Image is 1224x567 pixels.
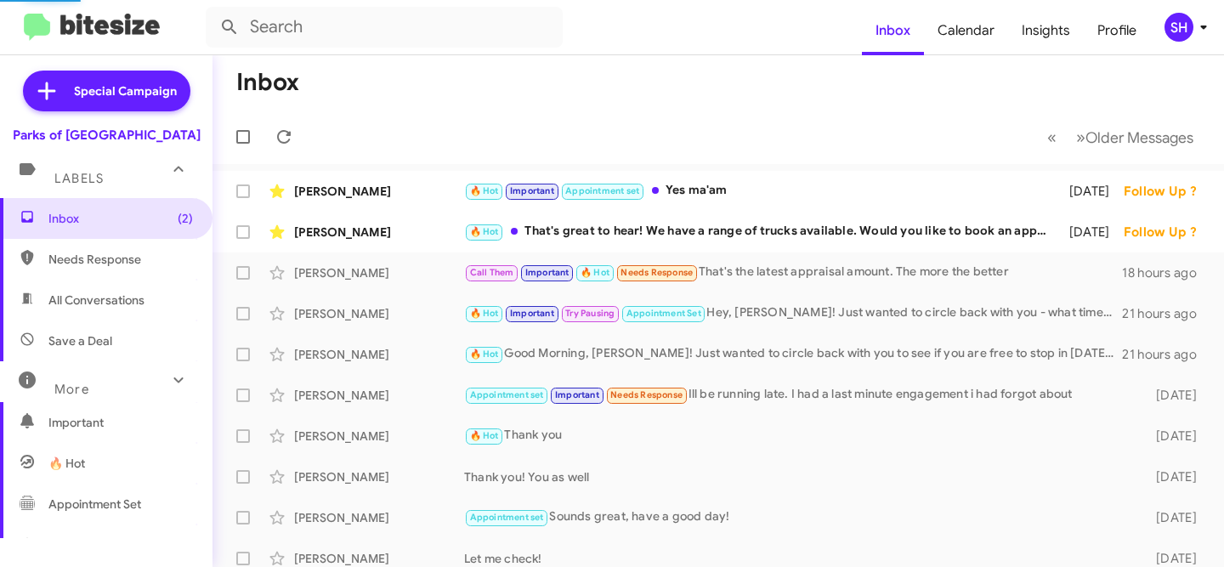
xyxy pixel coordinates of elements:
[1037,120,1067,155] button: Previous
[565,185,639,196] span: Appointment set
[1057,224,1123,241] div: [DATE]
[1164,13,1193,42] div: SH
[1124,183,1210,200] div: Follow Up ?
[206,7,563,48] input: Search
[294,550,464,567] div: [PERSON_NAME]
[294,428,464,445] div: [PERSON_NAME]
[48,455,85,472] span: 🔥 Hot
[1150,13,1205,42] button: SH
[1066,120,1204,155] button: Next
[54,171,104,186] span: Labels
[1122,346,1210,363] div: 21 hours ago
[1122,264,1210,281] div: 18 hours ago
[294,224,464,241] div: [PERSON_NAME]
[1047,127,1057,148] span: «
[54,382,89,397] span: More
[525,267,569,278] span: Important
[294,346,464,363] div: [PERSON_NAME]
[1136,509,1210,526] div: [DATE]
[48,292,144,309] span: All Conversations
[294,387,464,404] div: [PERSON_NAME]
[464,385,1136,405] div: Ill be running late. I had a last minute engagement i had forgot about
[470,430,499,441] span: 🔥 Hot
[464,263,1122,282] div: That's the latest appraisal amount. The more the better
[464,468,1136,485] div: Thank you! You as well
[470,349,499,360] span: 🔥 Hot
[48,210,193,227] span: Inbox
[13,127,201,144] div: Parks of [GEOGRAPHIC_DATA]
[510,308,554,319] span: Important
[1124,224,1210,241] div: Follow Up ?
[470,226,499,237] span: 🔥 Hot
[1057,183,1123,200] div: [DATE]
[470,389,544,400] span: Appointment set
[1136,550,1210,567] div: [DATE]
[470,267,514,278] span: Call Them
[294,305,464,322] div: [PERSON_NAME]
[464,181,1057,201] div: Yes ma'am
[48,251,193,268] span: Needs Response
[862,6,924,55] a: Inbox
[470,512,544,523] span: Appointment set
[620,267,693,278] span: Needs Response
[924,6,1008,55] a: Calendar
[236,69,299,96] h1: Inbox
[470,185,499,196] span: 🔥 Hot
[470,308,499,319] span: 🔥 Hot
[510,185,554,196] span: Important
[581,267,609,278] span: 🔥 Hot
[1085,128,1193,147] span: Older Messages
[1136,387,1210,404] div: [DATE]
[1076,127,1085,148] span: »
[1122,305,1210,322] div: 21 hours ago
[74,82,177,99] span: Special Campaign
[555,389,599,400] span: Important
[464,222,1057,241] div: That's great to hear! We have a range of trucks available. Would you like to book an appointment ...
[464,550,1136,567] div: Let me check!
[294,183,464,200] div: [PERSON_NAME]
[1136,468,1210,485] div: [DATE]
[1038,120,1204,155] nav: Page navigation example
[48,332,112,349] span: Save a Deal
[610,389,683,400] span: Needs Response
[1008,6,1084,55] a: Insights
[464,426,1136,445] div: Thank you
[48,414,193,431] span: Important
[626,308,701,319] span: Appointment Set
[464,344,1122,364] div: Good Morning, [PERSON_NAME]! Just wanted to circle back with you to see if you are free to stop i...
[48,496,141,513] span: Appointment Set
[178,210,193,227] span: (2)
[294,468,464,485] div: [PERSON_NAME]
[464,303,1122,323] div: Hey, [PERSON_NAME]! Just wanted to circle back with you - what time best works for you to stop in...
[565,308,615,319] span: Try Pausing
[294,264,464,281] div: [PERSON_NAME]
[294,509,464,526] div: [PERSON_NAME]
[23,71,190,111] a: Special Campaign
[1084,6,1150,55] a: Profile
[464,507,1136,527] div: Sounds great, have a good day!
[1136,428,1210,445] div: [DATE]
